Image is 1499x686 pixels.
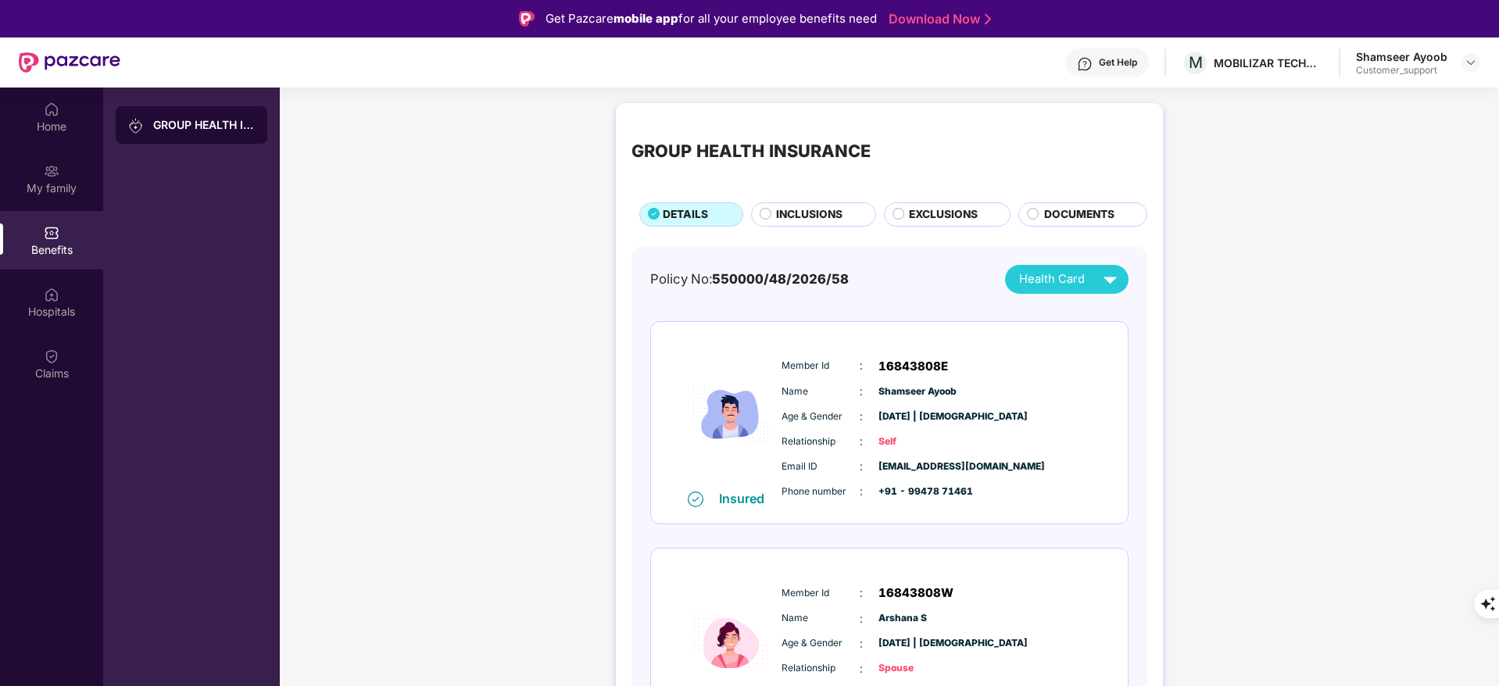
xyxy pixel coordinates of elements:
span: DOCUMENTS [1044,206,1114,223]
span: 16843808E [878,357,948,376]
span: [DATE] | [DEMOGRAPHIC_DATA] [878,636,957,651]
span: : [860,458,863,475]
span: : [860,635,863,652]
img: svg+xml;base64,PHN2ZyBpZD0iQ2xhaW0iIHhtbG5zPSJodHRwOi8vd3d3LnczLm9yZy8yMDAwL3N2ZyIgd2lkdGg9IjIwIi... [44,348,59,364]
span: : [860,433,863,450]
div: GROUP HEALTH INSURANCE [153,117,255,133]
span: Member Id [782,586,860,601]
div: GROUP HEALTH INSURANCE [631,138,871,164]
div: Customer_support [1356,64,1447,77]
span: : [860,660,863,677]
span: +91 - 99478 71461 [878,484,957,499]
img: Logo [519,11,535,27]
div: Get Pazcare for all your employee benefits need [546,9,877,28]
span: INCLUSIONS [776,206,843,223]
img: svg+xml;base64,PHN2ZyBpZD0iSG9tZSIgeG1sbnM9Imh0dHA6Ly93d3cudzMub3JnLzIwMDAvc3ZnIiB3aWR0aD0iMjAiIG... [44,102,59,117]
span: Name [782,384,860,399]
button: Health Card [1005,265,1129,294]
span: Self [878,434,957,449]
span: Relationship [782,661,860,676]
span: : [860,383,863,400]
img: svg+xml;base64,PHN2ZyB4bWxucz0iaHR0cDovL3d3dy53My5vcmcvMjAwMC9zdmciIHdpZHRoPSIxNiIgaGVpZ2h0PSIxNi... [688,491,703,507]
div: Get Help [1099,56,1137,69]
span: DETAILS [663,206,708,223]
span: Health Card [1019,270,1085,288]
span: 550000/48/2026/58 [712,271,849,287]
span: Arshana S [878,611,957,626]
span: : [860,483,863,500]
img: New Pazcare Logo [19,52,120,73]
span: Shamseer Ayoob [878,384,957,399]
img: svg+xml;base64,PHN2ZyBpZD0iRHJvcGRvd24tMzJ4MzIiIHhtbG5zPSJodHRwOi8vd3d3LnczLm9yZy8yMDAwL3N2ZyIgd2... [1465,56,1477,69]
span: : [860,610,863,627]
span: Age & Gender [782,636,860,651]
img: svg+xml;base64,PHN2ZyBpZD0iSGVscC0zMngzMiIgeG1sbnM9Imh0dHA6Ly93d3cudzMub3JnLzIwMDAvc3ZnIiB3aWR0aD... [1077,56,1093,72]
span: : [860,408,863,425]
span: : [860,357,863,374]
span: Email ID [782,459,860,474]
div: Policy No: [650,269,849,289]
span: Spouse [878,661,957,676]
span: EXCLUSIONS [909,206,978,223]
div: MOBILIZAR TECHNOLOGIES PRIVATE LIMITED [1214,55,1323,70]
span: : [860,584,863,602]
span: Relationship [782,434,860,449]
img: svg+xml;base64,PHN2ZyB3aWR0aD0iMjAiIGhlaWdodD0iMjAiIHZpZXdCb3g9IjAgMCAyMCAyMCIgZmlsbD0ibm9uZSIgeG... [44,163,59,179]
span: [DATE] | [DEMOGRAPHIC_DATA] [878,409,957,424]
span: M [1189,53,1203,72]
img: svg+xml;base64,PHN2ZyB4bWxucz0iaHR0cDovL3d3dy53My5vcmcvMjAwMC9zdmciIHZpZXdCb3g9IjAgMCAyNCAyNCIgd2... [1097,266,1124,293]
div: Shamseer Ayoob [1356,49,1447,64]
img: svg+xml;base64,PHN2ZyB3aWR0aD0iMjAiIGhlaWdodD0iMjAiIHZpZXdCb3g9IjAgMCAyMCAyMCIgZmlsbD0ibm9uZSIgeG... [128,118,144,134]
span: Name [782,611,860,626]
span: Age & Gender [782,409,860,424]
a: Download Now [889,11,986,27]
img: svg+xml;base64,PHN2ZyBpZD0iSG9zcGl0YWxzIiB4bWxucz0iaHR0cDovL3d3dy53My5vcmcvMjAwMC9zdmciIHdpZHRoPS... [44,287,59,302]
div: Insured [719,491,774,506]
img: Stroke [985,11,991,27]
span: [EMAIL_ADDRESS][DOMAIN_NAME] [878,459,957,474]
img: icon [684,338,778,491]
span: Member Id [782,359,860,373]
span: 16843808W [878,584,953,602]
img: svg+xml;base64,PHN2ZyBpZD0iQmVuZWZpdHMiIHhtbG5zPSJodHRwOi8vd3d3LnczLm9yZy8yMDAwL3N2ZyIgd2lkdGg9Ij... [44,225,59,241]
strong: mobile app [614,11,678,26]
span: Phone number [782,484,860,499]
